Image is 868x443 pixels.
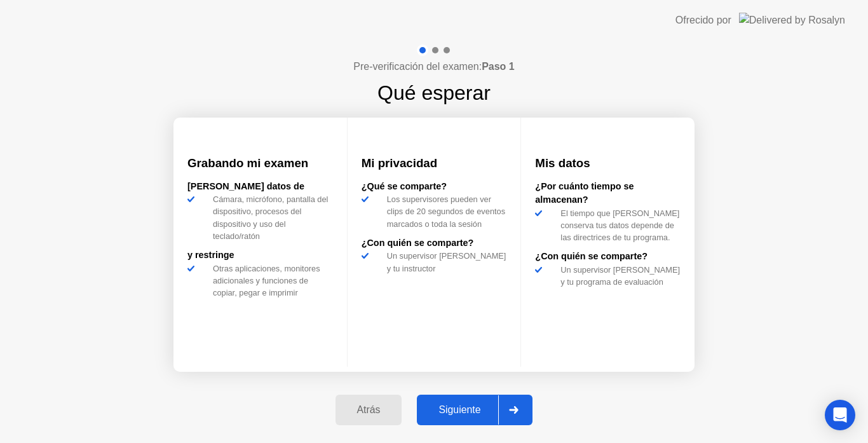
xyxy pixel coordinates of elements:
h4: Pre-verificación del examen: [353,59,514,74]
div: Atrás [339,404,398,416]
div: Open Intercom Messenger [825,400,855,430]
div: Ofrecido por [675,13,731,28]
div: Un supervisor [PERSON_NAME] y tu instructor [382,250,507,274]
div: ¿Con quién se comparte? [535,250,681,264]
img: Delivered by Rosalyn [739,13,845,27]
button: Atrás [336,395,402,425]
div: Un supervisor [PERSON_NAME] y tu programa de evaluación [555,264,681,288]
div: Otras aplicaciones, monitores adicionales y funciones de copiar, pegar e imprimir [208,262,333,299]
div: ¿Con quién se comparte? [362,236,507,250]
h3: Grabando mi examen [187,154,333,172]
h1: Qué esperar [377,78,491,108]
h3: Mi privacidad [362,154,507,172]
div: El tiempo que [PERSON_NAME] conserva tus datos depende de las directrices de tu programa. [555,207,681,244]
div: [PERSON_NAME] datos de [187,180,333,194]
div: ¿Por cuánto tiempo se almacenan? [535,180,681,207]
h3: Mis datos [535,154,681,172]
div: ¿Qué se comparte? [362,180,507,194]
button: Siguiente [417,395,532,425]
div: Los supervisores pueden ver clips de 20 segundos de eventos marcados o toda la sesión [382,193,507,230]
b: Paso 1 [482,61,515,72]
div: Siguiente [421,404,498,416]
div: y restringe [187,249,333,262]
div: Cámara, micrófono, pantalla del dispositivo, procesos del dispositivo y uso del teclado/ratón [208,193,333,242]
